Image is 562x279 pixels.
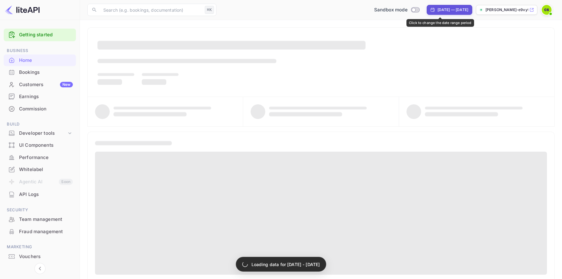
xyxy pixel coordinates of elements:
div: UI Components [19,142,73,149]
div: Vouchers [4,251,76,263]
div: Fraud management [4,226,76,238]
div: API Logs [4,189,76,201]
div: New [60,82,73,87]
a: Whitelabel [4,164,76,175]
span: Marketing [4,244,76,250]
div: Click to change the date range period [427,5,472,15]
a: Home [4,54,76,66]
div: Vouchers [19,253,73,260]
img: Colin Seaman [542,5,552,15]
div: Whitelabel [4,164,76,176]
a: API Logs [4,189,76,200]
a: Earnings [4,91,76,102]
div: Home [19,57,73,64]
img: LiteAPI logo [5,5,40,15]
div: Developer tools [4,128,76,139]
div: Earnings [4,91,76,103]
div: Team management [19,216,73,223]
div: Click to change the date range period [406,19,474,27]
a: Getting started [19,31,73,38]
div: Bookings [19,69,73,76]
a: Bookings [4,66,76,78]
span: Business [4,47,76,54]
div: Commission [4,103,76,115]
p: Loading data for [DATE] - [DATE] [251,261,320,268]
a: Fraud management [4,226,76,237]
input: Search (e.g. bookings, documentation) [100,4,202,16]
div: API Logs [19,191,73,198]
p: [PERSON_NAME]-e9xyf.nui... [485,7,528,13]
span: Build [4,121,76,128]
a: Vouchers [4,251,76,262]
div: Commission [19,106,73,113]
div: Whitelabel [19,166,73,173]
a: Commission [4,103,76,114]
button: Collapse navigation [34,263,46,274]
div: Performance [19,154,73,161]
div: [DATE] — [DATE] [437,7,468,13]
div: Performance [4,152,76,164]
div: CustomersNew [4,79,76,91]
div: Customers [19,81,73,88]
div: Developer tools [19,130,67,137]
a: Performance [4,152,76,163]
a: Team management [4,213,76,225]
div: Getting started [4,29,76,41]
div: ⌘K [205,6,214,14]
div: Switch to Production mode [372,6,422,14]
a: CustomersNew [4,79,76,90]
span: Security [4,207,76,213]
div: Fraud management [19,228,73,235]
div: Earnings [19,93,73,100]
a: UI Components [4,139,76,151]
span: Sandbox mode [374,6,408,14]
